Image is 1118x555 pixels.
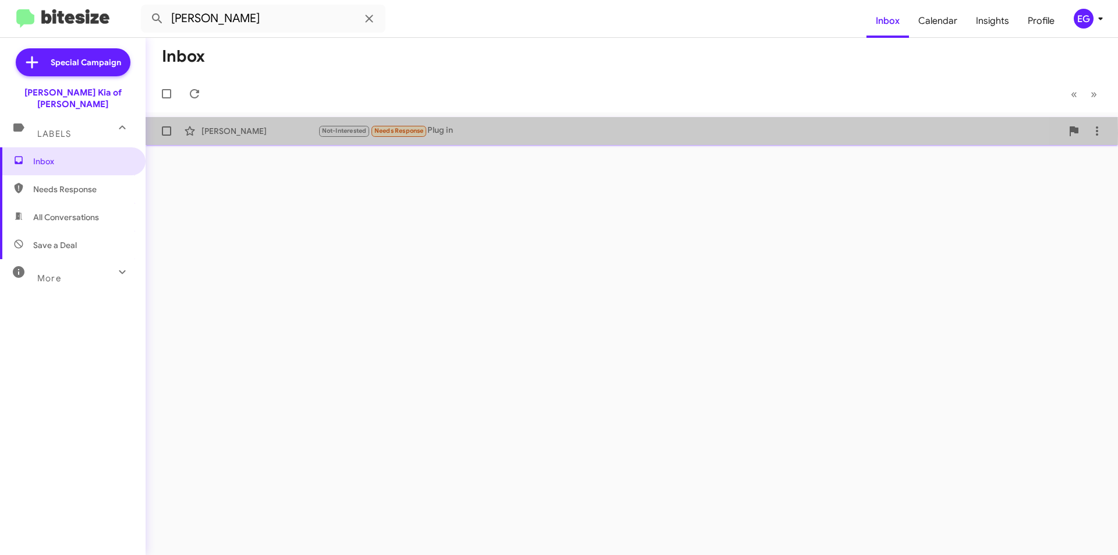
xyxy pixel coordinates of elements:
input: Search [141,5,385,33]
span: Labels [37,129,71,139]
div: [PERSON_NAME] [201,125,318,137]
span: All Conversations [33,211,99,223]
span: Needs Response [33,183,132,195]
a: Special Campaign [16,48,130,76]
span: Save a Deal [33,239,77,251]
a: Profile [1018,4,1064,38]
a: Inbox [866,4,909,38]
span: Special Campaign [51,56,121,68]
button: Next [1084,82,1104,106]
span: « [1071,87,1077,101]
div: EG [1074,9,1094,29]
span: More [37,273,61,284]
span: Inbox [33,155,132,167]
a: Calendar [909,4,967,38]
span: » [1091,87,1097,101]
button: EG [1064,9,1105,29]
span: Needs Response [374,127,424,135]
span: Not-Interested [322,127,367,135]
div: Plug in [318,124,1062,137]
nav: Page navigation example [1064,82,1104,106]
button: Previous [1064,82,1084,106]
h1: Inbox [162,47,205,66]
a: Insights [967,4,1018,38]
